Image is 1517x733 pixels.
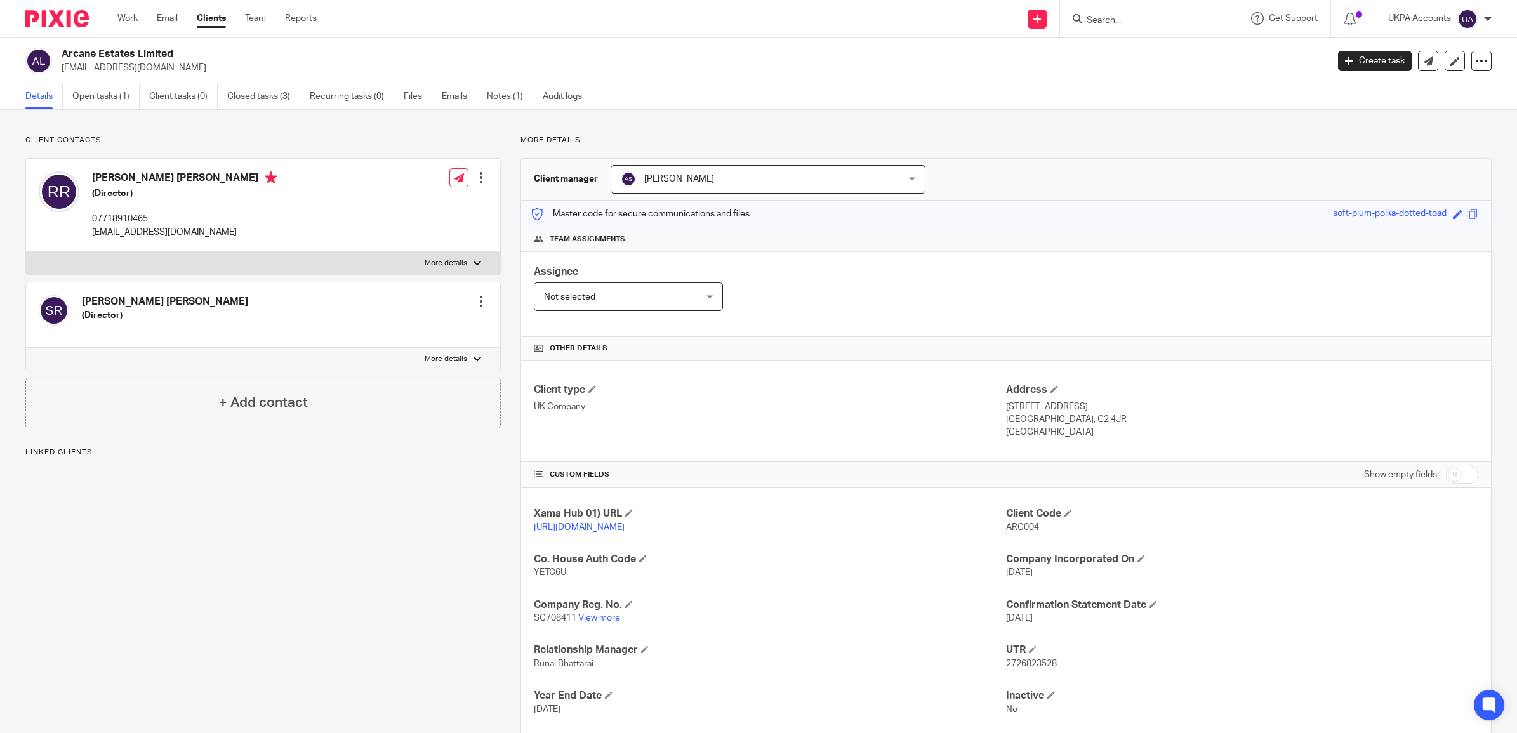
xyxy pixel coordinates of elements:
p: [EMAIL_ADDRESS][DOMAIN_NAME] [62,62,1319,74]
p: Master code for secure communications and files [531,208,750,220]
div: soft-plum-polka-dotted-toad [1333,207,1447,221]
span: [DATE] [534,705,560,714]
p: UKPA Accounts [1388,12,1451,25]
a: Notes (1) [487,84,533,109]
a: Client tasks (0) [149,84,218,109]
h4: Client type [534,383,1006,397]
a: Audit logs [543,84,592,109]
p: More details [425,258,467,268]
p: More details [425,354,467,364]
a: Closed tasks (3) [227,84,300,109]
h4: Xama Hub 01) URL [534,507,1006,520]
img: svg%3E [39,295,69,326]
h4: [PERSON_NAME] [PERSON_NAME] [82,295,248,308]
a: Work [117,12,138,25]
h4: Relationship Manager [534,644,1006,657]
p: [EMAIL_ADDRESS][DOMAIN_NAME] [92,226,277,239]
label: Show empty fields [1364,468,1437,481]
i: Primary [265,171,277,184]
a: Reports [285,12,317,25]
img: svg%3E [1457,9,1478,29]
span: Assignee [534,267,578,277]
h4: Company Incorporated On [1006,553,1478,566]
span: ARC004 [1006,523,1039,532]
a: Team [245,12,266,25]
a: Emails [442,84,477,109]
a: Files [404,84,432,109]
span: 2726823528 [1006,659,1057,668]
h4: Address [1006,383,1478,397]
a: Create task [1338,51,1412,71]
a: [URL][DOMAIN_NAME] [534,523,625,532]
a: Details [25,84,63,109]
span: SC708411 [534,614,576,623]
a: View more [578,614,620,623]
span: Team assignments [550,234,625,244]
h4: Company Reg. No. [534,598,1006,612]
h5: (Director) [92,187,277,200]
h4: + Add contact [219,393,308,413]
a: Open tasks (1) [72,84,140,109]
h5: (Director) [82,309,248,322]
a: Recurring tasks (0) [310,84,394,109]
p: More details [520,135,1492,145]
p: [GEOGRAPHIC_DATA], G2 4JR [1006,413,1478,426]
span: Other details [550,343,607,353]
p: [STREET_ADDRESS] [1006,400,1478,413]
img: svg%3E [621,171,636,187]
span: [PERSON_NAME] [644,175,714,183]
span: Runal Bhattarai [534,659,593,668]
span: Not selected [544,293,595,301]
span: [DATE] [1006,568,1033,577]
h3: Client manager [534,173,598,185]
img: Pixie [25,10,89,27]
h4: Confirmation Statement Date [1006,598,1478,612]
span: [DATE] [1006,614,1033,623]
h4: Co. House Auth Code [534,553,1006,566]
p: [GEOGRAPHIC_DATA] [1006,426,1478,439]
a: Email [157,12,178,25]
h4: Client Code [1006,507,1478,520]
span: Get Support [1269,14,1318,23]
h4: Year End Date [534,689,1006,703]
span: YETC6U [534,568,566,577]
p: Linked clients [25,447,501,458]
img: svg%3E [25,48,52,74]
h4: UTR [1006,644,1478,657]
img: svg%3E [39,171,79,212]
p: 07718910465 [92,213,277,225]
h2: Arcane Estates Limited [62,48,1068,61]
h4: Inactive [1006,689,1478,703]
h4: [PERSON_NAME] [PERSON_NAME] [92,171,277,187]
span: No [1006,705,1017,714]
p: Client contacts [25,135,501,145]
input: Search [1085,15,1200,27]
p: UK Company [534,400,1006,413]
a: Clients [197,12,226,25]
h4: CUSTOM FIELDS [534,470,1006,480]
